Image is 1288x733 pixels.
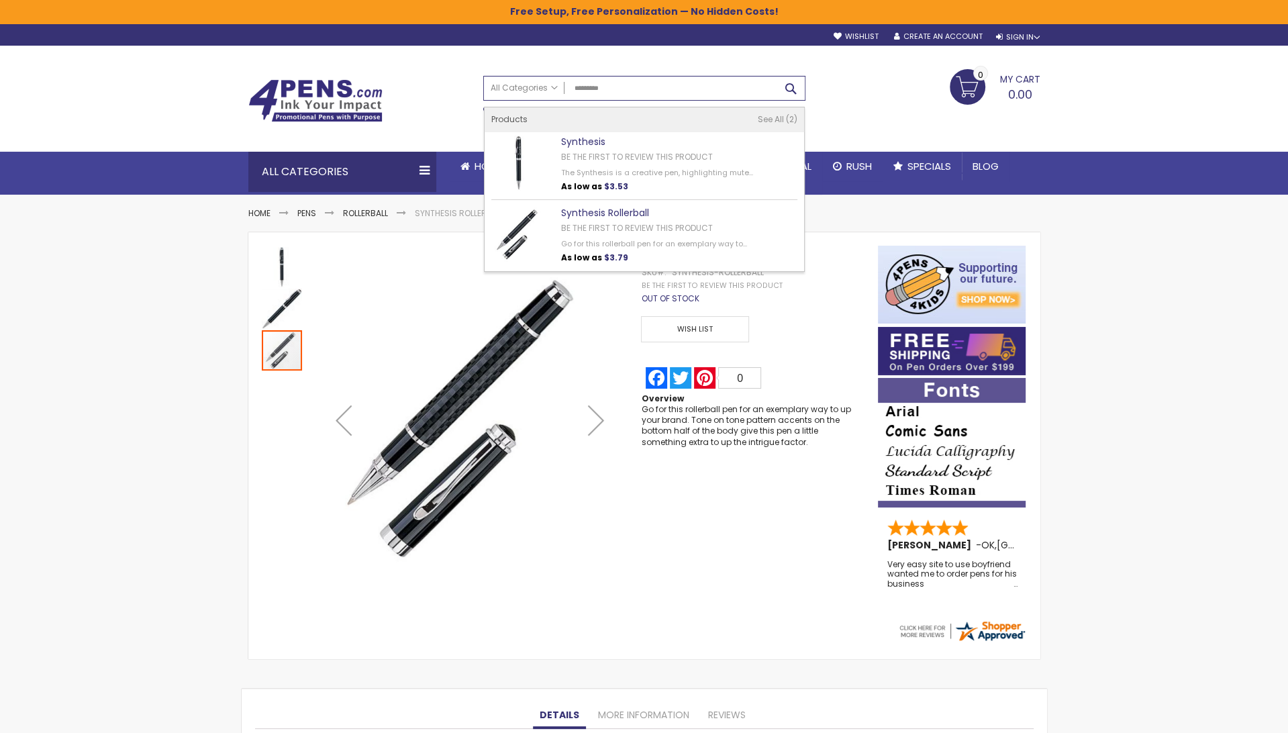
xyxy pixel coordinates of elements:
[737,373,743,384] span: 0
[878,327,1026,375] img: Free shipping on orders over $199
[693,101,805,128] div: Free shipping on pen orders over $199
[561,206,649,219] a: Synthesis Rollerball
[641,404,864,448] div: Go for this rollerball pen for an exemplary way to up your brand. Tone on tone pattern accents on...
[491,83,558,93] span: All Categories
[950,69,1040,103] a: 0.00 0
[248,79,383,122] img: 4Pens Custom Pens and Promotional Products
[981,538,995,552] span: OK
[475,159,502,173] span: Home
[641,281,782,291] a: Be the first to review this product
[248,152,436,192] div: All Categories
[415,208,504,219] li: Synthesis Rollerball
[1008,86,1032,103] span: 0.00
[786,113,797,125] span: 2
[316,265,623,572] img: Synthesis Rollerball
[997,538,1095,552] span: [GEOGRAPHIC_DATA]
[561,239,760,249] div: Go for this rollerball pen for an exemplary way to...
[591,702,696,729] a: More Information
[450,152,513,181] a: Home
[962,152,1009,181] a: Blog
[491,207,546,262] img: Synthesis Rollerball
[887,560,1018,589] div: Very easy site to use boyfriend wanted me to order pens for his business
[846,159,872,173] span: Rush
[641,293,699,304] div: Availability
[671,267,763,278] div: Synthesis-Rollerball
[907,159,951,173] span: Specials
[973,159,999,173] span: Blog
[561,181,602,192] span: As low as
[833,32,878,42] a: Wishlist
[644,367,668,389] a: Facebook
[641,316,748,342] span: Wish List
[248,207,270,219] a: Home
[897,634,1026,646] a: 4pens.com certificate URL
[317,246,370,594] div: Previous
[297,207,316,219] a: Pens
[701,702,752,729] a: Reviews
[533,702,586,729] a: Details
[484,77,564,99] a: All Categories
[995,32,1040,42] div: Sign In
[641,316,752,342] a: Wish List
[262,247,302,287] img: Synthesis Rollerball
[693,367,762,389] a: Pinterest0
[887,538,976,552] span: [PERSON_NAME]
[822,152,883,181] a: Rush
[758,113,784,125] span: See All
[491,136,546,191] img: Synthesis
[978,68,983,81] span: 0
[641,393,683,404] strong: Overview
[561,252,602,263] span: As low as
[893,32,982,42] a: Create an Account
[569,246,623,594] div: Next
[641,293,699,304] span: Out of stock
[878,378,1026,507] img: font-personalization-examples
[343,207,388,219] a: Rollerball
[262,246,303,287] div: Synthesis Rollerball
[604,181,628,192] span: $3.53
[561,135,605,148] a: Synthesis
[897,619,1026,643] img: 4pens.com widget logo
[491,113,528,125] span: Products
[668,367,693,389] a: Twitter
[604,252,628,263] span: $3.79
[758,114,797,125] a: See All 2
[976,538,1095,552] span: - ,
[262,289,302,329] img: Synthesis Rollerball
[262,329,302,371] div: Synthesis Rollerball
[883,152,962,181] a: Specials
[262,287,303,329] div: Synthesis Rollerball
[561,168,760,178] div: The Synthesis is a creative pen, highlighting mute...
[561,222,713,234] a: Be the first to review this product
[561,151,713,162] a: Be the first to review this product
[641,266,666,278] strong: SKU
[878,246,1026,324] img: 4pens 4 kids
